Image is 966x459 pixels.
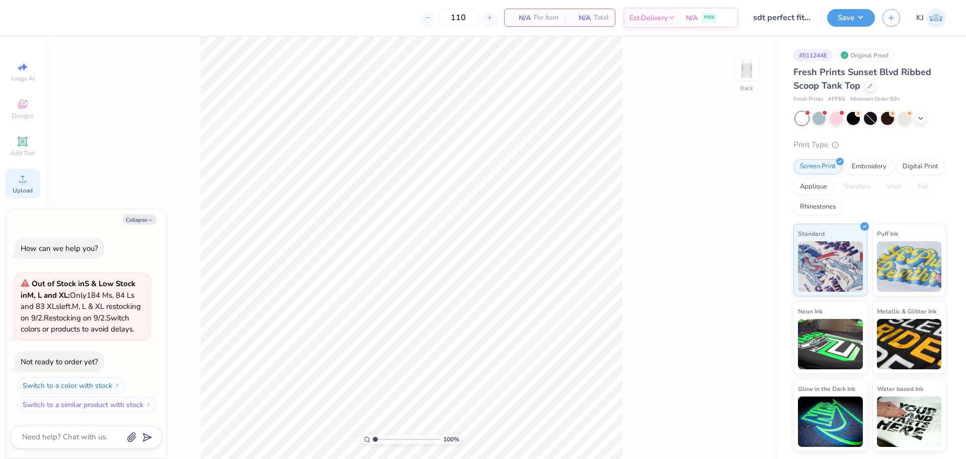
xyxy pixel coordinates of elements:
[896,159,945,174] div: Digital Print
[704,14,714,21] span: FREE
[571,13,591,23] span: N/A
[793,159,842,174] div: Screen Print
[793,139,946,151] div: Print Type
[877,319,942,369] img: Metallic & Glitter Ink
[11,75,35,83] span: Image AI
[21,243,98,253] div: How can we help you?
[686,13,698,23] span: N/A
[798,319,863,369] img: Neon Ink
[845,159,893,174] div: Embroidery
[911,179,935,194] div: Foil
[793,95,823,104] span: Fresh Prints
[916,12,924,24] span: KJ
[798,241,863,292] img: Standard
[439,9,478,27] input: – –
[145,402,151,408] img: Switch to a similar product with stock
[877,228,898,239] span: Puff Ink
[877,306,936,316] span: Metallic & Glitter Ink
[629,13,668,23] span: Est. Delivery
[114,382,120,388] img: Switch to a color with stock
[850,95,901,104] span: Minimum Order: 50 +
[21,279,135,300] strong: & Low Stock in M, L and XL :
[798,306,823,316] span: Neon Ink
[926,8,946,28] img: Kendra Jingco
[877,397,942,447] img: Water based Ink
[877,383,923,394] span: Water based Ink
[737,58,757,79] img: Back
[12,112,34,120] span: Designs
[740,84,753,93] div: Back
[32,279,91,289] strong: Out of Stock in S
[838,49,894,61] div: Original Proof
[837,179,877,194] div: Transfers
[798,383,855,394] span: Glow in the Dark Ink
[746,8,820,28] input: Untitled Design
[798,397,863,447] img: Glow in the Dark Ink
[877,241,942,292] img: Puff Ink
[594,13,609,23] span: Total
[793,49,833,61] div: # 511244E
[21,357,98,367] div: Not ready to order yet?
[443,435,459,444] span: 100 %
[17,397,157,413] button: Switch to a similar product with stock
[793,179,834,194] div: Applique
[793,200,842,215] div: Rhinestones
[828,95,845,104] span: # FP55
[511,13,531,23] span: N/A
[916,8,946,28] a: KJ
[793,66,931,92] span: Fresh Prints Sunset Blvd Ribbed Scoop Tank Top
[827,9,875,27] button: Save
[534,13,558,23] span: Per Item
[11,149,35,157] span: Add Text
[123,214,156,225] button: Collapse
[13,186,33,194] span: Upload
[21,279,141,334] span: Only 184 Ms, 84 Ls and 83 XLs left. M, L & XL restocking on 9/2. Restocking on 9/2. Switch colors...
[880,179,908,194] div: Vinyl
[17,377,126,394] button: Switch to a color with stock
[798,228,825,239] span: Standard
